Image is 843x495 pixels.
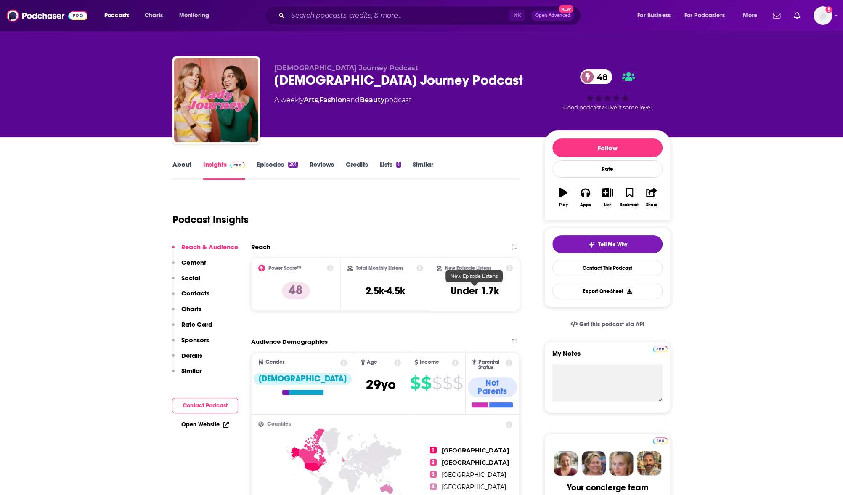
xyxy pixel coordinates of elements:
a: Lists1 [379,160,400,180]
h2: Audience Demographics [251,338,328,346]
a: Get this podcast via API [564,314,651,335]
button: open menu [679,9,737,22]
img: Lady Journey Podcast [174,58,258,142]
span: 29 yo [366,376,396,393]
a: Fashion [319,96,347,104]
button: Bookmark [618,182,640,213]
img: Podchaser Pro [653,346,668,352]
p: 48 [282,282,310,299]
p: Sponsors [181,336,209,344]
a: Credits [346,160,368,180]
button: Reach & Audience [172,243,238,258]
a: Charts [139,9,168,22]
button: Contacts [172,289,209,305]
span: 2 [430,459,437,466]
span: $ [432,376,442,390]
span: $ [421,376,431,390]
div: Share [646,202,657,208]
button: tell me why sparkleTell Me Why [552,235,663,253]
p: Contacts [181,289,209,297]
a: Open Website [181,421,229,428]
button: Apps [574,182,596,213]
span: Logged in as jennevievef [814,6,832,25]
div: Search podcasts, credits, & more... [273,6,589,25]
a: Reviews [310,160,334,180]
div: Apps [580,202,591,208]
label: My Notes [552,349,663,364]
span: [GEOGRAPHIC_DATA] [442,471,506,479]
img: Podchaser Pro [653,437,668,444]
p: Similar [181,367,202,375]
img: Jon Profile [637,451,661,476]
h2: New Episode Listens [445,265,491,271]
button: Share [641,182,663,213]
span: $ [410,376,420,390]
a: Pro website [653,344,668,352]
button: Charts [172,305,201,320]
button: Open AdvancedNew [531,11,574,21]
div: Your concierge team [567,482,648,493]
div: A weekly podcast [274,95,411,105]
button: open menu [737,9,768,22]
img: Sydney Profile [554,451,578,476]
button: Sponsors [172,336,209,351]
span: Parental Status [478,359,504,370]
button: open menu [98,9,140,22]
div: List [604,202,611,208]
span: [DEMOGRAPHIC_DATA] Journey Podcast [274,64,418,72]
span: Podcasts [104,10,129,21]
span: Income [420,359,439,365]
h2: Reach [251,243,270,251]
a: Contact This Podcast [552,260,663,276]
a: Episodes201 [257,160,298,180]
img: tell me why sparkle [588,241,595,248]
p: Charts [181,305,201,313]
span: ⌘ K [509,10,525,21]
button: Content [172,258,206,274]
button: Similar [172,367,202,382]
button: Show profile menu [814,6,832,25]
div: Not Parents [468,377,517,397]
span: Charts [145,10,163,21]
a: Arts [304,96,318,104]
p: Social [181,274,200,282]
button: Follow [552,138,663,157]
a: InsightsPodchaser Pro [203,160,245,180]
a: 48 [580,69,612,84]
div: 1 [396,162,400,168]
p: Content [181,258,206,266]
span: 4 [430,483,437,490]
p: Rate Card [181,320,212,328]
img: Jules Profile [609,451,634,476]
button: List [596,182,618,213]
a: Similar [413,160,433,180]
span: New Episode Listens [451,273,498,279]
span: Gender [265,359,284,365]
div: 201 [288,162,298,168]
a: Show notifications dropdown [790,8,803,23]
span: Good podcast? Give it some love! [563,104,652,111]
span: More [743,10,757,21]
div: 48Good podcast? Give it some love! [544,64,671,116]
span: Monitoring [179,10,209,21]
h3: Under 1.7k [451,285,499,297]
span: 48 [589,69,612,84]
button: Export One-Sheet [552,283,663,299]
span: [GEOGRAPHIC_DATA] [442,483,506,491]
a: About [172,160,191,180]
button: Social [172,274,200,290]
span: Get this podcast via API [579,321,644,328]
div: Rate [552,160,663,178]
button: open menu [173,9,220,22]
a: Pro website [653,436,668,444]
span: For Business [637,10,671,21]
img: Barbara Profile [581,451,606,476]
h2: Power Score™ [268,265,301,271]
span: For Podcasters [684,10,725,21]
p: Details [181,351,202,359]
span: , [318,96,319,104]
button: Rate Card [172,320,212,336]
h2: Total Monthly Listens [356,265,403,271]
p: Reach & Audience [181,243,238,251]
